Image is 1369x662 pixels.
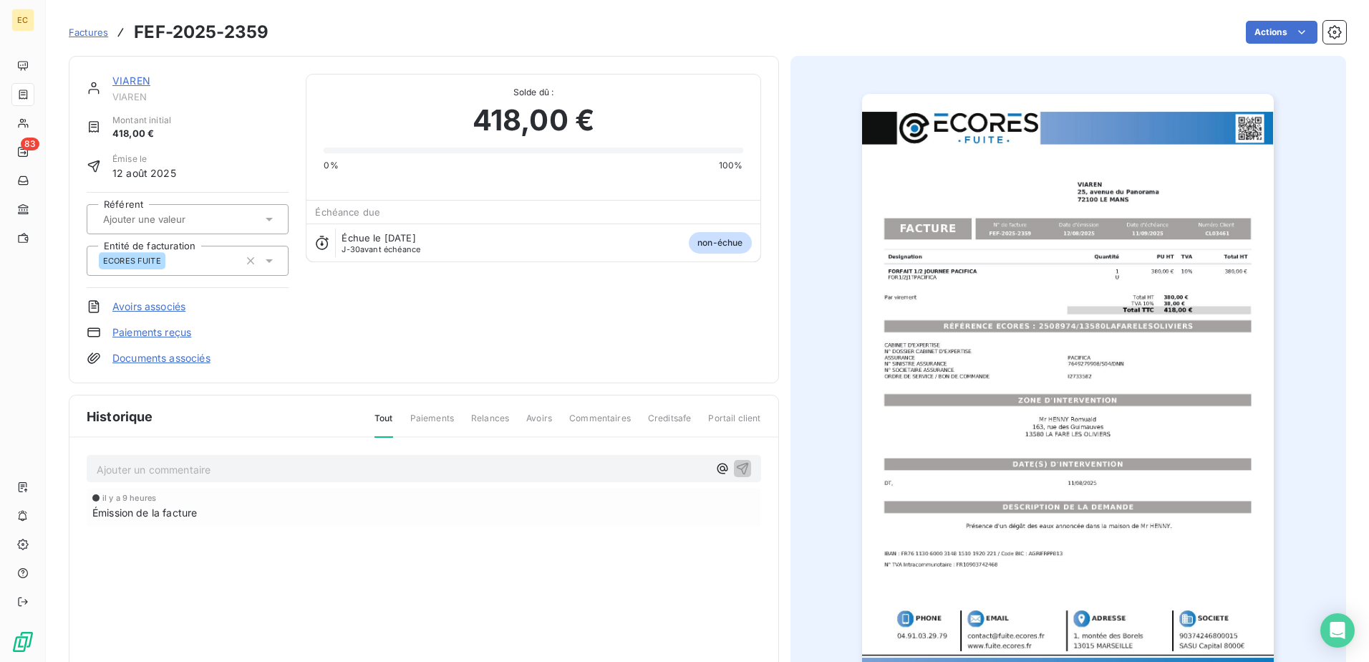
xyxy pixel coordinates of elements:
span: Creditsafe [648,412,692,436]
span: Échéance due [315,206,380,218]
span: 83 [21,138,39,150]
span: 100% [719,159,743,172]
span: avant échéance [342,245,420,254]
span: non-échue [689,232,751,254]
span: Émise le [112,153,176,165]
span: Relances [471,412,509,436]
div: Open Intercom Messenger [1320,613,1355,648]
span: 12 août 2025 [112,165,176,181]
button: Actions [1246,21,1317,44]
a: Documents associés [112,351,211,365]
span: 418,00 € [112,127,171,141]
a: 83 [11,140,34,163]
span: il y a 9 heures [102,494,156,502]
span: J-30 [342,244,360,254]
span: VIAREN [112,91,289,102]
span: 0% [324,159,338,172]
a: Paiements reçus [112,325,191,340]
h3: FEF-2025-2359 [134,19,269,45]
span: Solde dû : [324,86,742,99]
span: Commentaires [569,412,631,436]
span: ECORES FUITE [103,256,161,265]
span: Factures [69,27,108,38]
input: Ajouter une valeur [102,213,246,226]
span: Émission de la facture [92,505,197,520]
span: 418,00 € [473,99,594,142]
span: Montant initial [112,114,171,127]
img: Logo LeanPay [11,630,34,653]
span: Tout [374,412,393,438]
span: Avoirs [526,412,552,436]
span: Historique [87,407,153,426]
a: Avoirs associés [112,299,185,314]
span: Échue le [DATE] [342,232,415,244]
span: Paiements [410,412,454,436]
a: Factures [69,25,108,39]
span: Portail client [708,412,760,436]
div: EC [11,9,34,32]
a: VIAREN [112,75,150,87]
